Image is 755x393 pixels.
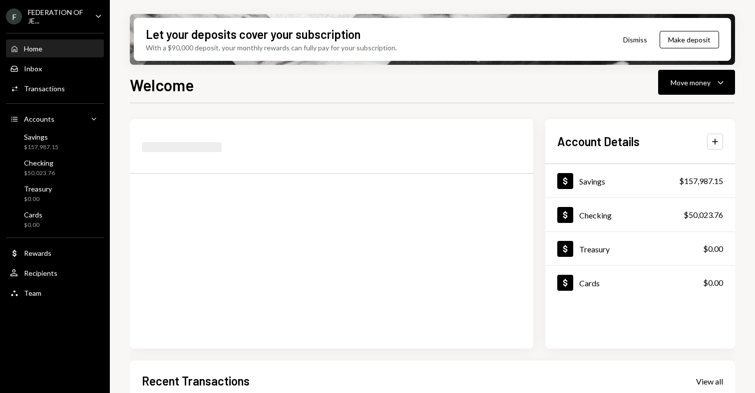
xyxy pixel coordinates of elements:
a: Home [6,39,104,57]
div: Rewards [24,249,51,257]
div: Inbox [24,64,42,73]
a: Checking$50,023.76 [545,198,735,231]
div: $157,987.15 [679,175,723,187]
a: Treasury$0.00 [6,182,104,205]
a: Accounts [6,110,104,128]
a: Treasury$0.00 [545,232,735,265]
div: Savings [579,177,605,186]
a: Transactions [6,79,104,97]
a: Savings$157,987.15 [6,130,104,154]
a: Inbox [6,59,104,77]
div: Checking [24,159,55,167]
h1: Welcome [130,75,194,95]
a: View all [696,376,723,387]
div: Treasury [24,185,52,193]
a: Cards$0.00 [545,266,735,299]
div: Accounts [24,115,54,123]
a: Recipients [6,264,104,282]
div: $50,023.76 [684,209,723,221]
div: Cards [579,278,600,288]
div: Recipients [24,269,57,277]
div: View all [696,377,723,387]
a: Checking$50,023.76 [6,156,104,180]
a: Cards$0.00 [6,207,104,231]
a: Rewards [6,244,104,262]
button: Move money [658,70,735,95]
div: Home [24,44,42,53]
a: Team [6,284,104,302]
button: Dismiss [611,28,660,51]
a: Savings$157,987.15 [545,164,735,197]
div: $0.00 [703,243,723,255]
div: Move money [671,77,711,88]
div: $157,987.15 [24,143,58,152]
div: Cards [24,210,42,219]
div: $50,023.76 [24,169,55,178]
div: Transactions [24,84,65,93]
div: $0.00 [24,221,42,229]
h2: Recent Transactions [142,373,250,389]
h2: Account Details [557,133,640,150]
div: Treasury [579,244,610,254]
div: Team [24,289,41,297]
div: $0.00 [703,277,723,289]
div: F [6,8,22,24]
div: Let your deposits cover your subscription [146,26,361,42]
div: Checking [579,210,612,220]
div: $0.00 [24,195,52,203]
div: With a $90,000 deposit, your monthly rewards can fully pay for your subscription. [146,42,397,53]
div: Savings [24,133,58,141]
div: FEDERATION OF JE... [28,8,87,25]
button: Make deposit [660,31,719,48]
